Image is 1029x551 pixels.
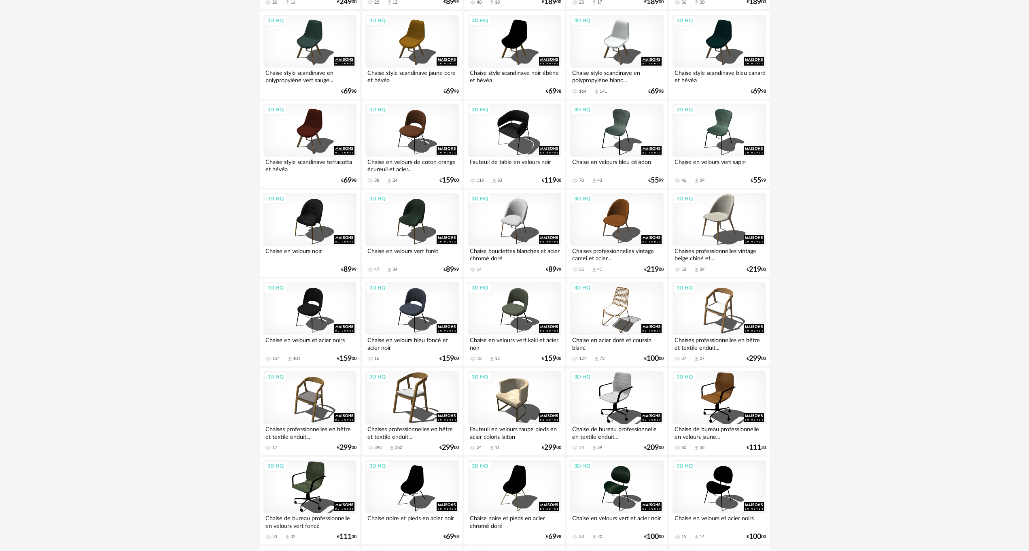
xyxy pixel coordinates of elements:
[260,11,360,99] a: 3D HQ Chaise style scandinave en polypropylène vert sauge... €6998
[591,178,597,184] span: Download icon
[468,335,561,351] div: Chaise en velours vert kaki et acier noir
[566,11,667,99] a: 3D HQ Chaise style scandinave en polypropylène blanc... 164 Download icon 141 €6998
[443,89,459,94] div: € 98
[548,89,556,94] span: 69
[468,68,561,84] div: Chaise style scandinave noir ébène et hévéa
[293,356,300,362] div: 101
[749,356,761,362] span: 299
[694,445,700,451] span: Download icon
[571,283,594,293] div: 3D HQ
[362,189,462,277] a: 3D HQ Chaise en velours vert forêt 47 Download icon 34 €8999
[337,534,356,540] div: € 30
[365,246,458,262] div: Chaise en velours vert forêt
[468,246,561,262] div: Chaise bouclettes blanches et acier chromé doré
[477,445,482,451] div: 24
[491,178,497,184] span: Download icon
[263,68,356,84] div: Chaise style scandinave en polypropylène vert sauge...
[673,68,766,84] div: Chaise style scandinave bleu canard et hévéa
[681,267,686,272] div: 53
[442,445,454,451] span: 299
[673,283,696,293] div: 3D HQ
[339,356,352,362] span: 159
[753,178,761,183] span: 55
[669,189,769,277] a: 3D HQ Chaises professionnelles vintage beige chiné et... 53 Download icon 39 €21900
[694,356,700,362] span: Download icon
[644,267,664,272] div: € 00
[260,279,360,366] a: 3D HQ Chaise en velours et acier noirs 154 Download icon 101 €15900
[651,178,659,183] span: 55
[597,178,602,183] div: 43
[647,267,659,272] span: 219
[468,461,492,471] div: 3D HQ
[263,246,356,262] div: Chaise en velours noir
[600,356,605,362] div: 73
[673,513,766,529] div: Chaise en velours et acier noirs
[341,178,356,183] div: € 98
[542,356,561,362] div: € 00
[673,335,766,351] div: Chaises professionnelles en hêtre et textile enduit...
[443,534,459,540] div: € 98
[344,178,352,183] span: 69
[272,445,277,451] div: 17
[648,89,664,94] div: € 98
[264,194,287,204] div: 3D HQ
[673,15,696,26] div: 3D HQ
[442,178,454,183] span: 159
[669,11,769,99] a: 3D HQ Chaise style scandinave bleu canard et hévéa €6998
[673,157,766,173] div: Chaise en velours vert sapin
[366,15,389,26] div: 3D HQ
[644,534,664,540] div: € 00
[272,356,280,362] div: 154
[570,335,663,351] div: Chaise en acier doré et coussin blanc
[548,534,556,540] span: 69
[542,445,561,451] div: € 00
[366,283,389,293] div: 3D HQ
[477,356,482,362] div: 18
[751,178,766,183] div: € 99
[264,104,287,115] div: 3D HQ
[263,513,356,529] div: Chaise de bureau professionnelle en velours vert foncé
[362,11,462,99] a: 3D HQ Chaise style scandinave jaune ocre et hévéa €6998
[570,246,663,262] div: Chaises professionnelles vintage camel et acier...
[700,534,704,540] div: 14
[468,194,492,204] div: 3D HQ
[477,178,484,183] div: 119
[442,356,454,362] span: 159
[393,267,397,272] div: 34
[366,372,389,382] div: 3D HQ
[339,534,352,540] span: 111
[648,178,664,183] div: € 99
[374,356,379,362] div: 16
[495,445,500,451] div: 11
[694,534,700,540] span: Download icon
[362,100,462,188] a: 3D HQ Chaise en velours de coton orange écureuil et acier... 38 Download icon 24 €15900
[264,372,287,382] div: 3D HQ
[644,356,664,362] div: € 00
[344,267,352,272] span: 89
[284,534,291,540] span: Download icon
[579,445,584,451] div: 54
[362,279,462,366] a: 3D HQ Chaise en velours bleu foncé et acier noir 16 €15900
[681,178,686,183] div: 46
[571,372,594,382] div: 3D HQ
[700,178,704,183] div: 39
[446,89,454,94] span: 69
[386,267,393,273] span: Download icon
[546,89,561,94] div: € 98
[570,513,663,529] div: Chaise en velours vert et acier noir
[570,424,663,440] div: Chaise de bureau professionnelle en textile enduit...
[464,189,564,277] a: 3D HQ Chaise bouclettes blanches et acier chromé doré 14 €8999
[464,11,564,99] a: 3D HQ Chaise style scandinave noir ébène et hévéa €6998
[389,445,395,451] span: Download icon
[673,194,696,204] div: 3D HQ
[443,267,459,272] div: € 99
[579,356,586,362] div: 127
[566,100,667,188] a: 3D HQ Chaise en velours bleu céladon 70 Download icon 43 €5599
[669,100,769,188] a: 3D HQ Chaise en velours vert sapin 46 Download icon 39 €5599
[591,445,597,451] span: Download icon
[566,189,667,277] a: 3D HQ Chaises professionnelles vintage camel et acier... 55 Download icon 41 €21900
[571,104,594,115] div: 3D HQ
[544,178,556,183] span: 119
[366,461,389,471] div: 3D HQ
[597,267,602,272] div: 41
